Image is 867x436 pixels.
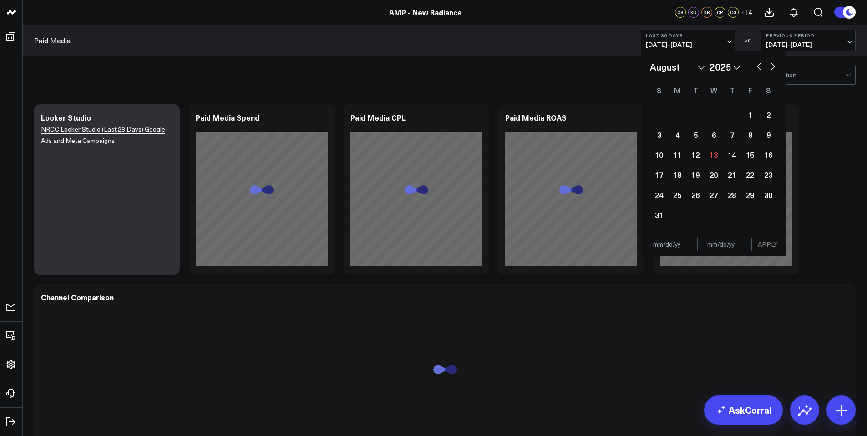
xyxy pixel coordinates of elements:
[741,7,752,18] button: +14
[686,83,705,97] div: Tuesday
[650,83,668,97] div: Sunday
[700,238,752,251] input: mm/dd/yy
[389,7,462,17] a: AMP - New Radiance
[728,7,739,18] div: CG
[740,38,756,43] div: VS
[766,41,851,48] span: [DATE] - [DATE]
[641,30,735,51] button: Last 30 Days[DATE]-[DATE]
[766,33,851,38] b: Previous Period
[704,395,783,425] a: AskCorral
[723,83,741,97] div: Thursday
[701,7,712,18] div: KR
[668,83,686,97] div: Monday
[741,9,752,15] span: + 14
[715,7,725,18] div: CP
[741,83,759,97] div: Friday
[34,35,71,46] a: Paid Media
[646,41,730,48] span: [DATE] - [DATE]
[754,238,781,251] button: APPLY
[761,30,856,51] button: Previous Period[DATE]-[DATE]
[688,7,699,18] div: KD
[705,83,723,97] div: Wednesday
[505,112,567,122] div: Paid Media ROAS
[646,33,730,38] b: Last 30 Days
[41,292,114,302] div: Channel Comparison
[196,112,259,122] div: Paid Media Spend
[759,83,777,97] div: Saturday
[350,112,406,122] div: Paid Media CPL
[675,7,686,18] div: CS
[41,125,165,145] a: NRCC Looker Studio (Last 28 Days) Google Ads and Meta Campaigns
[646,238,698,251] input: mm/dd/yy
[41,112,91,122] div: Looker Studio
